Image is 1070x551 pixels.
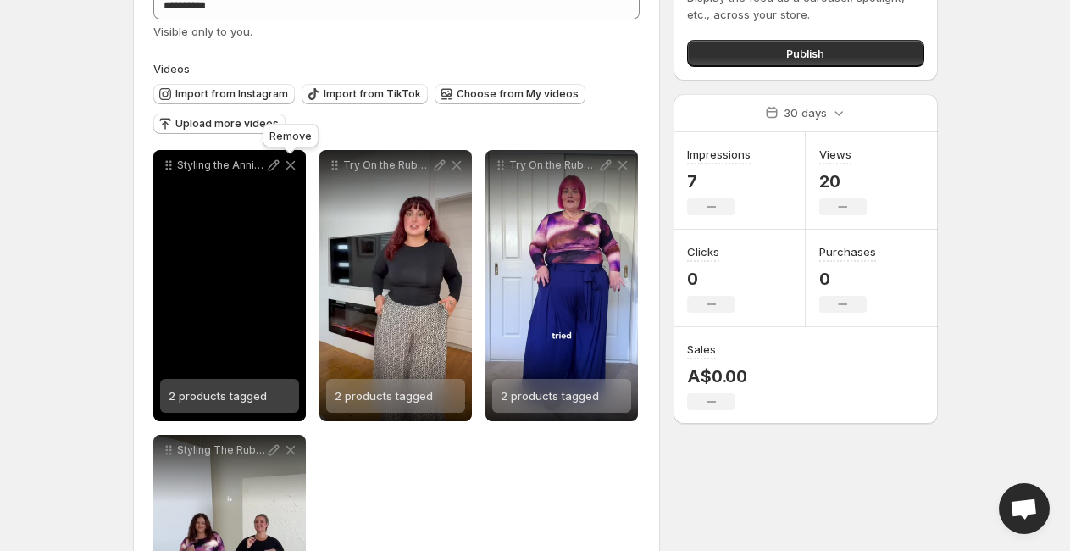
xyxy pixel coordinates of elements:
h3: Views [819,146,851,163]
div: Try On the Ruby Pants with [PERSON_NAME]2 products tagged [319,150,472,421]
h3: Sales [687,341,716,358]
p: Try On the Ruby Pants with [PERSON_NAME] [343,159,431,172]
span: Visible only to you. [153,25,252,38]
p: 30 days [784,104,827,121]
span: Publish [786,45,824,62]
span: Import from Instagram [175,87,288,101]
span: Videos [153,62,190,75]
button: Choose from My videos [435,84,585,104]
h3: Clicks [687,243,719,260]
p: 7 [687,171,751,192]
div: Styling the Annika Dress with [PERSON_NAME]2 products tagged [153,150,306,421]
span: 2 products tagged [335,389,433,403]
button: Upload more videos [153,114,286,134]
span: Import from TikTok [324,87,421,101]
p: Try On the Ruby Pants with [PERSON_NAME] [509,159,597,172]
button: Import from TikTok [302,84,428,104]
button: Publish [687,40,923,67]
button: Import from Instagram [153,84,295,104]
div: Try On the Ruby Pants with [PERSON_NAME]2 products tagged [485,150,638,421]
a: Open chat [999,483,1050,534]
p: 0 [687,269,735,289]
span: Choose from My videos [457,87,579,101]
p: 20 [819,171,867,192]
span: 2 products tagged [169,389,267,403]
p: Styling the Annika Dress with [PERSON_NAME] [177,159,265,172]
span: Upload more videos [175,117,279,131]
p: Styling The Ruby Pants with [PERSON_NAME] & [PERSON_NAME] [177,443,265,457]
h3: Impressions [687,146,751,163]
h3: Purchases [819,243,876,260]
p: A$0.00 [687,366,747,387]
p: 0 [819,269,876,289]
span: 2 products tagged [501,389,599,403]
